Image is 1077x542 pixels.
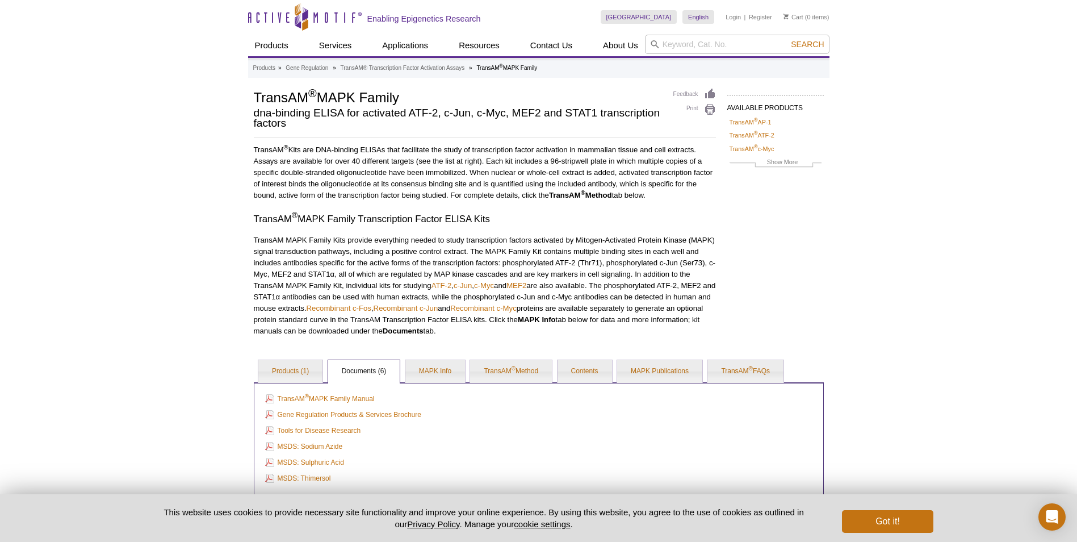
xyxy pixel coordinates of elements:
[278,65,282,71] li: »
[749,13,772,21] a: Register
[265,440,343,453] a: MSDS: Sodium Azide
[783,13,803,21] a: Cart
[617,360,702,383] a: MAPK Publications
[253,63,275,73] a: Products
[333,65,336,71] li: »
[470,360,552,383] a: TransAM®Method
[308,87,317,99] sup: ®
[341,63,465,73] a: TransAM® Transcription Factor Activation Assays
[791,40,824,49] span: Search
[265,393,375,405] a: TransAM®MAPK Family Manual
[284,144,288,151] sup: ®
[558,360,612,383] a: Contents
[783,14,789,19] img: Your Cart
[265,424,361,437] a: Tools for Disease Research
[549,191,612,199] strong: TransAM Method
[514,519,570,529] button: cookie settings
[673,88,716,101] a: Feedback
[258,360,322,383] a: Products (1)
[500,63,503,69] sup: ®
[265,472,331,485] a: MSDS: Thimersol
[254,144,716,201] p: TransAM Kits are DNA-binding ELISAs that facilitate the study of transcription factor activation ...
[254,235,716,337] p: TransAM MAPK Family Kits provide everything needed to study transcription factors activated by Mi...
[726,13,741,21] a: Login
[286,63,328,73] a: Gene Regulation
[523,35,579,56] a: Contact Us
[407,519,459,529] a: Privacy Policy
[730,144,774,154] a: TransAM®c-Myc
[518,315,556,324] strong: MAPK Info
[707,360,783,383] a: TransAM®FAQs
[450,304,517,312] a: Recombinant c-Myc
[754,144,758,149] sup: ®
[292,211,297,220] sup: ®
[673,103,716,116] a: Print
[842,510,933,533] button: Got it!
[374,304,438,312] a: Recombinant c-Jun
[730,130,774,140] a: TransAM®ATF-2
[265,408,421,421] a: Gene Regulation Products & Services Brochure
[754,117,758,123] sup: ®
[682,10,714,24] a: English
[645,35,829,54] input: Keyword, Cat. No.
[405,360,465,383] a: MAPK Info
[454,281,472,290] a: c-Jun
[307,304,371,312] a: Recombinant c-Fos
[787,39,827,49] button: Search
[144,506,824,530] p: This website uses cookies to provide necessary site functionality and improve your online experie...
[1038,503,1066,531] div: Open Intercom Messenger
[581,189,585,196] sup: ®
[754,131,758,136] sup: ®
[727,95,824,115] h2: AVAILABLE PRODUCTS
[744,10,746,24] li: |
[596,35,645,56] a: About Us
[474,281,494,290] a: c-Myc
[431,281,452,290] a: ATF-2
[254,108,662,128] h2: dna-binding ELISA for activated ATF-2, c-Jun, c-Myc, MEF2 and STAT1 transcription factors
[375,35,435,56] a: Applications
[452,35,506,56] a: Resources
[312,35,359,56] a: Services
[506,281,526,290] a: MEF2
[254,88,662,105] h1: TransAM MAPK Family
[265,456,344,469] a: MSDS: Sulphuric Acid
[248,35,295,56] a: Products
[730,117,772,127] a: TransAM®AP-1
[305,393,309,399] sup: ®
[254,212,716,226] h3: TransAM MAPK Family Transcription Factor ELISA Kits
[469,65,472,71] li: »
[328,360,400,383] a: Documents (6)
[601,10,677,24] a: [GEOGRAPHIC_DATA]
[383,327,424,335] strong: Documents
[783,10,829,24] li: (0 items)
[730,157,822,170] a: Show More
[512,365,516,372] sup: ®
[749,365,753,372] sup: ®
[476,65,537,71] li: TransAM MAPK Family
[367,14,481,24] h2: Enabling Epigenetics Research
